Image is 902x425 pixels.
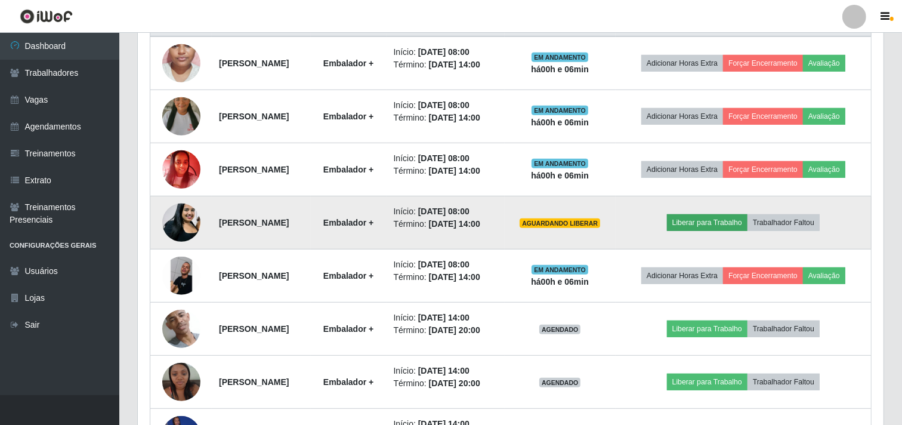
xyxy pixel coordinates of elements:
[418,100,469,110] time: [DATE] 08:00
[641,108,723,125] button: Adicionar Horas Extra
[394,152,498,165] li: Início:
[667,321,747,337] button: Liberar para Trabalho
[394,258,498,271] li: Início:
[219,271,289,281] strong: [PERSON_NAME]
[162,21,200,106] img: 1713530929914.jpeg
[394,99,498,112] li: Início:
[323,377,373,387] strong: Embalador +
[429,272,480,282] time: [DATE] 14:00
[429,113,480,122] time: [DATE] 14:00
[20,9,73,24] img: CoreUI Logo
[394,271,498,284] li: Término:
[429,378,480,388] time: [DATE] 20:00
[429,219,480,229] time: [DATE] 14:00
[323,58,373,68] strong: Embalador +
[747,374,820,390] button: Trabalhador Faltou
[667,214,747,231] button: Liberar para Trabalho
[723,267,803,284] button: Forçar Encerramento
[219,58,289,68] strong: [PERSON_NAME]
[531,171,589,180] strong: há 00 h e 06 min
[394,312,498,324] li: Início:
[418,313,469,322] time: [DATE] 14:00
[394,377,498,390] li: Término:
[429,325,480,335] time: [DATE] 20:00
[323,271,373,281] strong: Embalador +
[531,277,589,287] strong: há 00 h e 06 min
[532,53,588,62] span: EM ANDAMENTO
[394,58,498,71] li: Término:
[641,267,723,284] button: Adicionar Horas Extra
[219,112,289,121] strong: [PERSON_NAME]
[532,106,588,115] span: EM ANDAMENTO
[429,166,480,175] time: [DATE] 14:00
[394,218,498,230] li: Término:
[747,321,820,337] button: Trabalhador Faltou
[429,60,480,69] time: [DATE] 14:00
[747,214,820,231] button: Trabalhador Faltou
[219,324,289,334] strong: [PERSON_NAME]
[539,378,581,387] span: AGENDADO
[394,112,498,124] li: Término:
[531,64,589,74] strong: há 00 h e 06 min
[539,325,581,334] span: AGENDADO
[418,153,469,163] time: [DATE] 08:00
[394,46,498,58] li: Início:
[418,366,469,375] time: [DATE] 14:00
[532,159,588,168] span: EM ANDAMENTO
[803,161,845,178] button: Avaliação
[641,55,723,72] button: Adicionar Horas Extra
[323,324,373,334] strong: Embalador +
[162,257,200,295] img: 1753549849185.jpeg
[723,55,803,72] button: Forçar Encerramento
[803,55,845,72] button: Avaliação
[323,218,373,227] strong: Embalador +
[418,207,469,216] time: [DATE] 08:00
[418,260,469,269] time: [DATE] 08:00
[723,161,803,178] button: Forçar Encerramento
[803,108,845,125] button: Avaliação
[323,165,373,174] strong: Embalador +
[520,218,600,228] span: AGUARDANDO LIBERAR
[162,144,200,195] img: 1747400784122.jpeg
[418,47,469,57] time: [DATE] 08:00
[219,165,289,174] strong: [PERSON_NAME]
[394,165,498,177] li: Término:
[162,287,200,371] img: 1703894885814.jpeg
[531,118,589,127] strong: há 00 h e 06 min
[641,161,723,178] button: Adicionar Horas Extra
[394,324,498,337] li: Término:
[394,205,498,218] li: Início:
[219,218,289,227] strong: [PERSON_NAME]
[323,112,373,121] strong: Embalador +
[219,377,289,387] strong: [PERSON_NAME]
[394,365,498,377] li: Início:
[162,194,200,251] img: 1750355679679.jpeg
[723,108,803,125] button: Forçar Encerramento
[162,356,200,407] img: 1728315936790.jpeg
[803,267,845,284] button: Avaliação
[532,265,588,275] span: EM ANDAMENTO
[667,374,747,390] button: Liberar para Trabalho
[162,82,200,150] img: 1744320952453.jpeg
